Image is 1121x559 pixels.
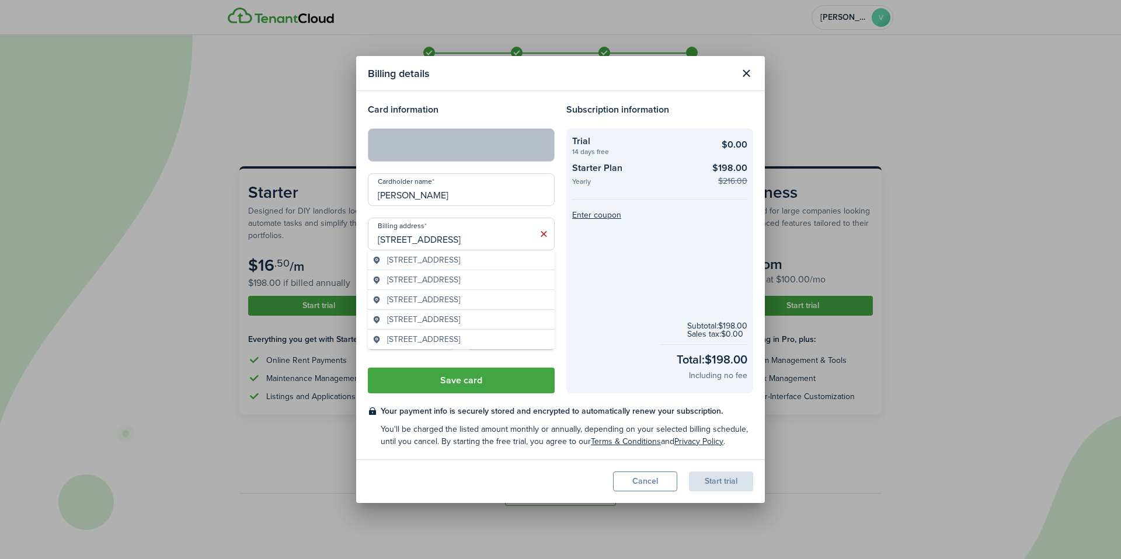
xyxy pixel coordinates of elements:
[572,161,704,178] checkout-summary-item-title: Starter Plan
[689,369,747,382] checkout-total-secondary: Including no fee
[387,274,460,286] span: [STREET_ADDRESS]
[387,254,460,266] span: [STREET_ADDRESS]
[387,313,460,326] span: [STREET_ADDRESS]
[687,322,747,330] checkout-subtotal-item: Subtotal: $198.00
[368,368,555,393] button: Save card
[381,405,753,417] checkout-terms-main: Your payment info is securely stored and encrypted to automatically renew your subscription.
[572,178,704,188] checkout-summary-item-description: Yearly
[687,330,747,338] checkout-subtotal-item: Sales tax: $0.00
[591,435,661,448] a: Terms & Conditions
[722,138,747,152] checkout-summary-item-main-price: $0.00
[387,294,460,306] span: [STREET_ADDRESS]
[368,103,555,117] h4: Card information
[572,134,704,148] checkout-summary-item-title: Trial
[375,139,547,151] iframe: Secure card payment input frame
[674,435,723,448] a: Privacy Policy
[677,351,747,368] checkout-total-main: Total: $198.00
[381,423,753,448] checkout-terms-secondary: You'll be charged the listed amount monthly or annually, depending on your selected billing sched...
[712,161,747,175] checkout-summary-item-main-price: $198.00
[368,218,555,250] input: Start typing the address and then select from the dropdown
[566,103,753,117] h4: Subscription information
[718,175,747,187] checkout-summary-item-old-price: $216.00
[613,471,677,491] button: Cancel
[387,333,460,345] span: [STREET_ADDRESS]
[572,148,704,155] checkout-summary-item-description: 14 days free
[736,64,756,83] button: Close modal
[368,62,733,85] modal-title: Billing details
[572,211,621,219] button: Enter coupon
